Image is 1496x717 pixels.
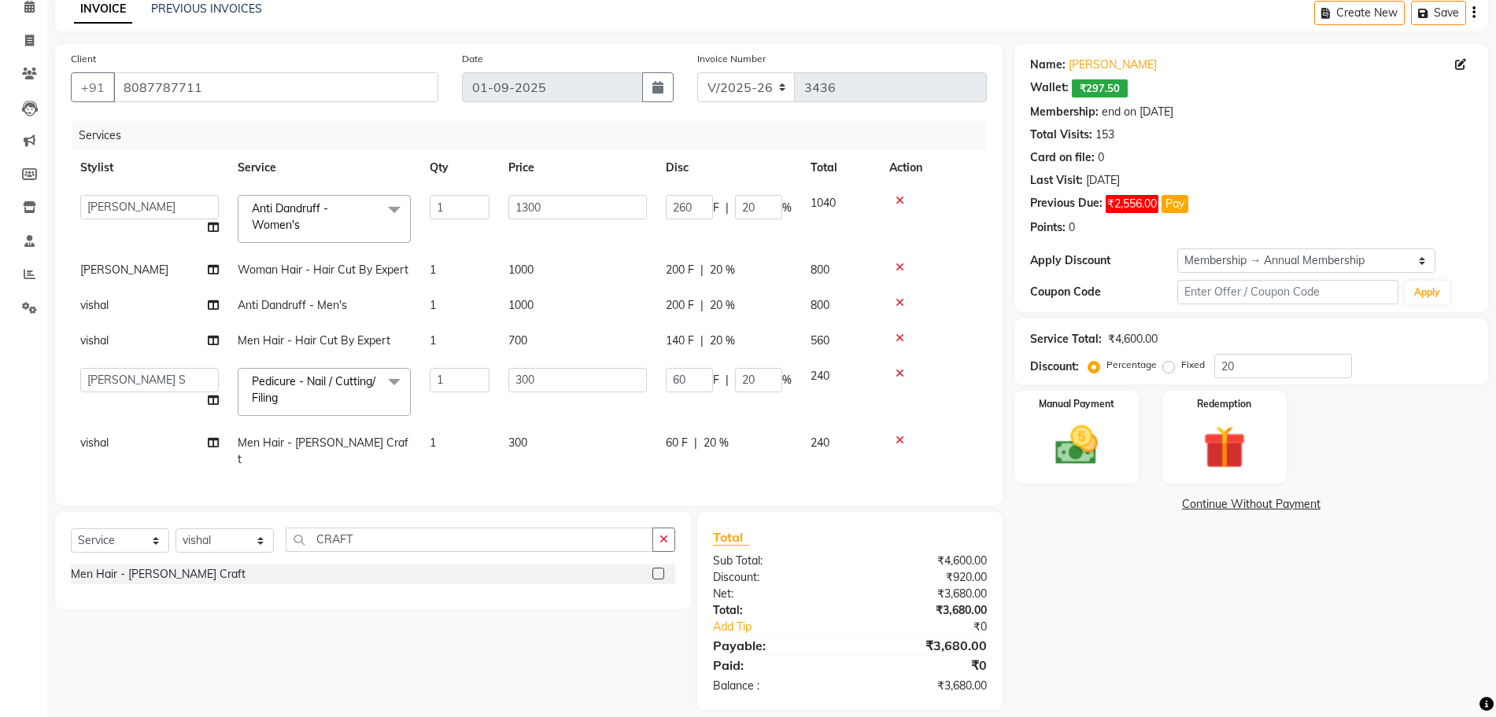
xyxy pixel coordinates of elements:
div: ₹3,680.00 [850,678,999,694]
span: 20 % [710,297,735,314]
span: 200 F [666,262,694,278]
span: 240 [811,436,829,450]
div: Sub Total: [701,553,850,569]
th: Price [499,150,656,186]
span: ₹297.50 [1072,79,1128,97]
input: Enter Offer / Coupon Code [1177,280,1398,304]
th: Stylist [71,150,228,186]
div: 153 [1095,127,1114,143]
span: 700 [508,333,527,347]
label: Date [462,52,483,66]
a: Add Tip [701,619,875,635]
input: Search by Name/Mobile/Email/Code [113,72,438,102]
span: 1 [430,298,436,312]
a: Continue Without Payment [1018,496,1485,513]
div: Membership: [1030,104,1099,120]
div: 0 [1069,219,1075,236]
div: Paid: [701,656,850,675]
span: 1000 [508,263,534,277]
div: Total: [701,602,850,619]
div: Name: [1030,57,1066,73]
span: | [700,262,704,278]
span: vishal [80,333,109,347]
div: Last Visit: [1030,172,1083,189]
label: Percentage [1106,358,1157,372]
span: 1000 [508,298,534,312]
span: | [700,333,704,349]
a: PREVIOUS INVOICES [151,2,262,16]
div: ₹4,600.00 [1108,331,1158,347]
div: Net: [701,586,850,602]
button: Create New [1314,1,1405,25]
span: Pedicure - Nail / Cutting/ Filing [252,374,375,405]
div: ₹4,600.00 [850,553,999,569]
span: 800 [811,263,829,277]
span: ₹2,556.00 [1106,195,1158,213]
div: Coupon Code [1030,284,1177,300]
div: Discount: [701,569,850,586]
span: | [726,372,729,388]
div: end on [DATE] [1102,104,1173,120]
div: Payable: [701,636,850,655]
span: F [713,200,719,216]
span: Men Hair - [PERSON_NAME] Craft [238,436,408,466]
button: Pay [1162,195,1188,213]
th: Disc [656,150,801,186]
th: Action [880,150,987,186]
span: Anti Dandruff - Men's [238,298,347,312]
input: Search or Scan [286,528,653,552]
label: Redemption [1197,397,1251,411]
span: 800 [811,298,829,312]
span: 200 F [666,297,694,314]
label: Invoice Number [697,52,766,66]
span: | [700,297,704,314]
span: 1 [430,333,436,347]
span: 60 F [666,435,688,451]
span: Total [713,529,749,546]
span: 20 % [710,262,735,278]
div: Points: [1030,219,1066,236]
div: 0 [1098,149,1104,166]
span: 20 % [704,435,729,451]
span: 140 F [666,333,694,349]
th: Total [801,150,880,186]
span: Anti Dandruff - Women's [252,201,328,232]
div: [DATE] [1086,172,1120,189]
div: ₹3,680.00 [850,586,999,602]
span: % [782,372,792,388]
div: ₹0 [874,619,999,635]
div: Wallet: [1030,79,1069,97]
div: Services [72,121,999,150]
th: Qty [420,150,499,186]
button: Apply [1405,281,1450,304]
div: Previous Due: [1030,195,1103,213]
span: [PERSON_NAME] [80,263,168,277]
span: vishal [80,436,109,450]
span: 1040 [811,196,836,210]
span: 20 % [710,333,735,349]
div: Service Total: [1030,331,1102,347]
img: _cash.svg [1042,421,1111,470]
div: Card on file: [1030,149,1095,166]
span: Woman Hair - Hair Cut By Expert [238,263,408,277]
div: Men Hair - [PERSON_NAME] Craft [71,566,246,583]
div: ₹3,680.00 [850,636,999,655]
a: x [300,218,307,232]
span: 300 [508,436,527,450]
a: x [278,391,285,405]
span: | [726,200,729,216]
div: Balance : [701,678,850,694]
img: _gift.svg [1190,421,1259,474]
span: F [713,372,719,388]
div: ₹3,680.00 [850,602,999,619]
div: ₹920.00 [850,569,999,586]
div: ₹0 [850,656,999,675]
span: Men Hair - Hair Cut By Expert [238,333,390,347]
span: 560 [811,333,829,347]
button: +91 [71,72,115,102]
span: 1 [430,436,436,450]
span: 1 [430,263,436,277]
button: Save [1411,1,1466,25]
a: [PERSON_NAME] [1069,57,1157,73]
label: Fixed [1181,358,1205,372]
